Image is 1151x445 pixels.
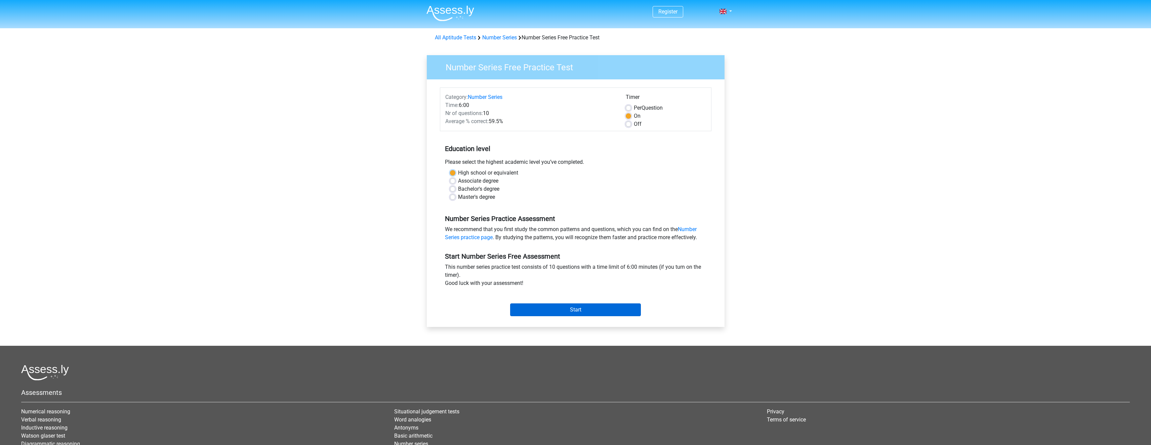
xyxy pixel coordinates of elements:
[440,109,621,117] div: 10
[21,388,1130,397] h5: Assessments
[458,193,495,201] label: Master's degree
[21,416,61,423] a: Verbal reasoning
[394,416,431,423] a: Word analogies
[440,263,711,290] div: This number series practice test consists of 10 questions with a time limit of 6:00 minutes (if y...
[445,110,483,116] span: Nr of questions:
[445,102,459,108] span: Time:
[440,101,621,109] div: 6:00
[394,408,459,415] a: Situational judgement tests
[21,424,68,431] a: Inductive reasoning
[458,169,518,177] label: High school or equivalent
[426,5,474,21] img: Assessly
[21,433,65,439] a: Watson glaser test
[394,424,418,431] a: Antonyms
[21,365,69,380] img: Assessly logo
[482,34,517,41] a: Number Series
[767,416,806,423] a: Terms of service
[438,60,720,73] h3: Number Series Free Practice Test
[458,185,499,193] label: Bachelor's degree
[432,34,719,42] div: Number Series Free Practice Test
[634,120,642,128] label: Off
[445,215,706,223] h5: Number Series Practice Assessment
[658,8,677,15] a: Register
[445,118,489,124] span: Average % correct:
[445,142,706,155] h5: Education level
[445,94,468,100] span: Category:
[634,104,663,112] label: Question
[435,34,476,41] a: All Aptitude Tests
[445,252,706,260] h5: Start Number Series Free Assessment
[634,105,642,111] span: Per
[21,408,70,415] a: Numerical reasoning
[767,408,784,415] a: Privacy
[440,158,711,169] div: Please select the highest academic level you’ve completed.
[445,226,697,240] a: Number Series practice page
[510,303,641,316] input: Start
[634,112,641,120] label: On
[468,94,502,100] a: Number Series
[440,117,621,125] div: 59.5%
[440,225,711,244] div: We recommend that you first study the common patterns and questions, which you can find on the . ...
[458,177,498,185] label: Associate degree
[394,433,433,439] a: Basic arithmetic
[626,93,706,104] div: Timer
